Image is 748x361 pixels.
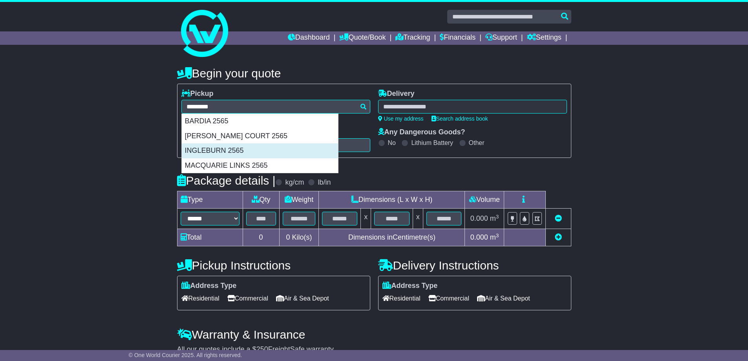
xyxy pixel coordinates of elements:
[182,114,338,129] div: BARDIA 2565
[182,158,338,173] div: MACQUARIE LINKS 2565
[490,233,499,241] span: m
[378,90,415,98] label: Delivery
[428,292,469,304] span: Commercial
[279,229,319,246] td: Kilo(s)
[129,352,242,358] span: © One World Courier 2025. All rights reserved.
[181,292,219,304] span: Residential
[177,229,243,246] td: Total
[490,214,499,222] span: m
[279,191,319,209] td: Weight
[469,139,485,147] label: Other
[256,345,268,353] span: 250
[177,328,571,341] h4: Warranty & Insurance
[378,128,465,137] label: Any Dangerous Goods?
[395,31,430,45] a: Tracking
[288,31,330,45] a: Dashboard
[181,90,214,98] label: Pickup
[319,229,465,246] td: Dimensions in Centimetre(s)
[181,100,370,114] typeahead: Please provide city
[440,31,476,45] a: Financials
[361,209,371,229] td: x
[470,214,488,222] span: 0.000
[182,143,338,158] div: INGLEBURN 2565
[378,259,571,272] h4: Delivery Instructions
[555,233,562,241] a: Add new item
[177,259,370,272] h4: Pickup Instructions
[382,292,421,304] span: Residential
[243,229,279,246] td: 0
[177,67,571,80] h4: Begin your quote
[413,209,423,229] td: x
[496,214,499,220] sup: 3
[339,31,386,45] a: Quote/Book
[465,191,504,209] td: Volume
[286,233,290,241] span: 0
[527,31,561,45] a: Settings
[496,233,499,238] sup: 3
[555,214,562,222] a: Remove this item
[276,292,329,304] span: Air & Sea Depot
[318,178,331,187] label: lb/in
[378,115,424,122] a: Use my address
[477,292,530,304] span: Air & Sea Depot
[388,139,396,147] label: No
[432,115,488,122] a: Search address book
[382,282,438,290] label: Address Type
[181,282,237,290] label: Address Type
[243,191,279,209] td: Qty
[177,174,276,187] h4: Package details |
[177,345,571,354] div: All our quotes include a $ FreightSafe warranty.
[411,139,453,147] label: Lithium Battery
[285,178,304,187] label: kg/cm
[470,233,488,241] span: 0.000
[177,191,243,209] td: Type
[227,292,268,304] span: Commercial
[319,191,465,209] td: Dimensions (L x W x H)
[182,129,338,144] div: [PERSON_NAME] COURT 2565
[485,31,517,45] a: Support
